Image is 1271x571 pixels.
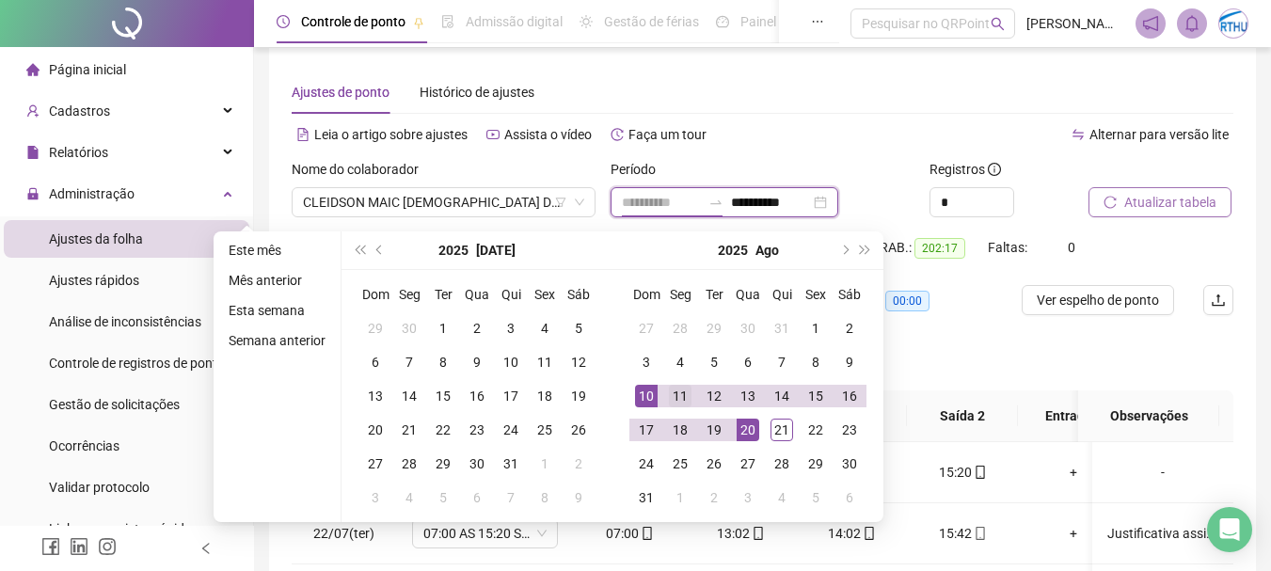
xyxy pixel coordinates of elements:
td: 2025-08-10 [629,379,663,413]
li: Este mês [221,239,333,262]
span: Histórico de ajustes [420,85,534,100]
div: 23 [466,419,488,441]
td: 2025-07-25 [528,413,562,447]
th: Qua [731,278,765,311]
span: [PERSON_NAME] - ARTHUZO [1026,13,1124,34]
td: 2025-08-06 [731,345,765,379]
td: 2025-08-23 [833,413,866,447]
span: Cadastros [49,103,110,119]
div: 15:20 [922,462,1003,483]
th: Seg [392,278,426,311]
td: 2025-07-29 [426,447,460,481]
td: 2025-07-14 [392,379,426,413]
td: 2025-08-01 [799,311,833,345]
span: user-add [26,104,40,118]
span: lock [26,187,40,200]
span: Leia o artigo sobre ajustes [314,127,468,142]
td: 2025-08-24 [629,447,663,481]
span: Ajustes de ponto [292,85,389,100]
span: Ajustes rápidos [49,273,139,288]
td: 2025-08-06 [460,481,494,515]
td: 2025-08-07 [765,345,799,379]
td: 2025-08-29 [799,447,833,481]
div: 12 [703,385,725,407]
div: 15:42 [922,523,1003,544]
span: search [991,17,1005,31]
td: 2025-06-29 [358,311,392,345]
td: 2025-08-28 [765,447,799,481]
td: 2025-08-17 [629,413,663,447]
div: 1 [669,486,691,509]
li: Esta semana [221,299,333,322]
div: 5 [804,486,827,509]
td: 2025-09-02 [697,481,731,515]
span: down [574,197,585,208]
span: file-done [441,15,454,28]
span: reload [1104,196,1117,209]
span: file-text [296,128,310,141]
td: 2025-07-19 [562,379,596,413]
div: 1 [804,317,827,340]
div: 30 [838,452,861,475]
div: 5 [567,317,590,340]
td: 2025-07-20 [358,413,392,447]
span: Alternar para versão lite [1089,127,1229,142]
span: mobile [861,527,876,540]
div: 29 [432,452,454,475]
span: Gestão de solicitações [49,397,180,412]
span: Link para registro rápido [49,521,192,536]
div: 6 [466,486,488,509]
th: Observações [1078,390,1219,442]
span: Administração [49,186,135,201]
span: home [26,63,40,76]
button: year panel [718,231,748,269]
td: 2025-09-04 [765,481,799,515]
td: 2025-08-03 [358,481,392,515]
div: 26 [567,419,590,441]
button: month panel [755,231,779,269]
th: Seg [663,278,697,311]
span: Página inicial [49,62,126,77]
div: + [1033,523,1114,544]
td: 2025-07-09 [460,345,494,379]
td: 2025-08-03 [629,345,663,379]
span: Validar protocolo [49,480,150,495]
div: 7 [771,351,793,373]
span: Gestão de férias [604,14,699,29]
td: 2025-08-21 [765,413,799,447]
label: Nome do colaborador [292,159,431,180]
td: 2025-08-11 [663,379,697,413]
th: Qui [494,278,528,311]
td: 2025-07-26 [562,413,596,447]
li: Mês anterior [221,269,333,292]
td: 2025-07-07 [392,345,426,379]
td: 2025-08-07 [494,481,528,515]
div: + [1033,462,1114,483]
span: CLEIDSON MAIC BISPO DOS SANTOS [303,188,584,216]
th: Qua [460,278,494,311]
td: 2025-09-03 [731,481,765,515]
span: clock-circle [277,15,290,28]
td: 2025-08-04 [663,345,697,379]
div: 27 [737,452,759,475]
button: Atualizar tabela [1088,187,1231,217]
span: swap [1072,128,1085,141]
td: 2025-09-05 [799,481,833,515]
span: Atualizar tabela [1124,192,1216,213]
div: 26 [703,452,725,475]
div: Justificativa assinada. [1107,523,1218,544]
td: 2025-09-01 [663,481,697,515]
div: 4 [771,486,793,509]
div: 9 [567,486,590,509]
th: Qui [765,278,799,311]
div: 13 [364,385,387,407]
th: Ter [426,278,460,311]
td: 2025-07-16 [460,379,494,413]
td: 2025-07-27 [358,447,392,481]
button: Ver espelho de ponto [1022,285,1174,315]
div: 2 [567,452,590,475]
td: 2025-07-11 [528,345,562,379]
td: 2025-08-04 [392,481,426,515]
span: Ocorrências [49,438,119,453]
div: 20 [364,419,387,441]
